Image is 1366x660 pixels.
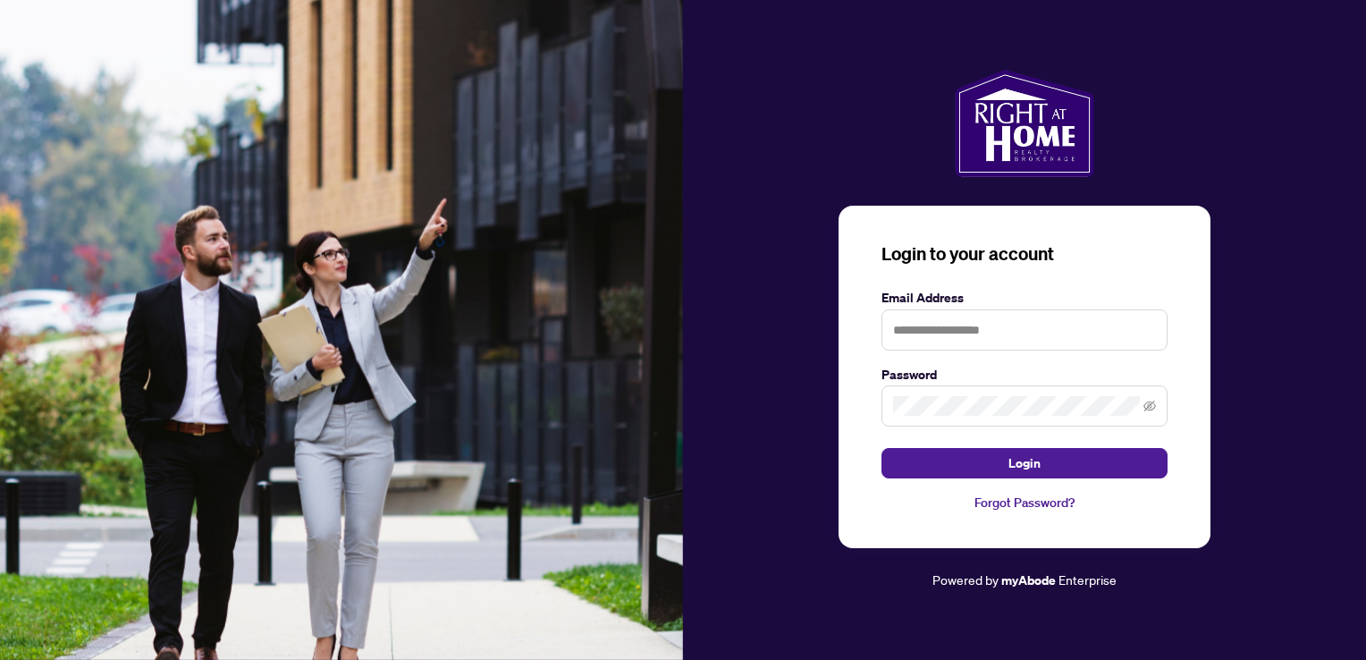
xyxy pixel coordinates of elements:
label: Password [881,365,1168,385]
label: Email Address [881,288,1168,308]
button: Login [881,448,1168,478]
span: Enterprise [1058,571,1117,588]
a: Forgot Password? [881,493,1168,512]
span: eye-invisible [1143,400,1156,412]
img: ma-logo [955,70,1093,177]
span: Powered by [932,571,999,588]
a: myAbode [1001,571,1056,590]
span: Login [1008,449,1041,478]
h3: Login to your account [881,241,1168,267]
